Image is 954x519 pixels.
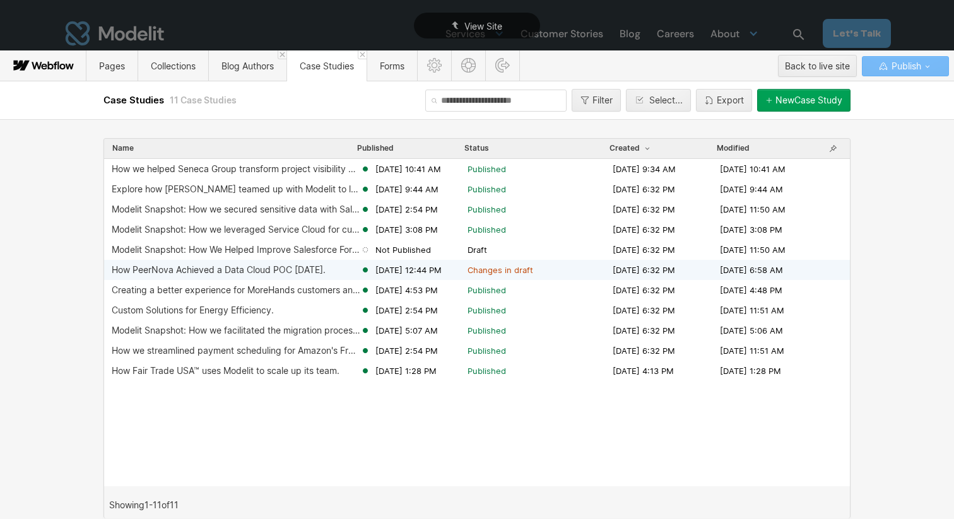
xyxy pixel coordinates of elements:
span: Published [468,305,506,316]
button: Filter [572,89,621,112]
span: [DATE] 6:32 PM [613,264,675,276]
span: Modified [717,143,750,153]
span: [DATE] 3:08 PM [720,224,782,235]
span: [DATE] 10:41 AM [720,163,786,175]
button: Select... [626,89,691,112]
span: [DATE] 9:44 AM [720,184,783,195]
span: [DATE] 6:32 PM [613,204,675,215]
span: Case Studies [300,61,354,71]
button: NewCase Study [757,89,851,112]
span: [DATE] 6:58 AM [720,264,783,276]
span: [DATE] 11:51 AM [720,305,784,316]
span: Publish [889,57,921,76]
span: [DATE] 5:07 AM [375,325,438,336]
span: [DATE] 6:32 PM [613,305,675,316]
div: Filter [592,95,613,105]
div: Custom Solutions for Energy Efficiency. [112,305,274,315]
a: Close 'Case Studies' tab [358,50,367,59]
span: Published [468,284,506,296]
span: [DATE] 4:53 PM [375,284,438,296]
span: Published [468,204,506,215]
a: Close 'Blog Authors' tab [278,50,286,59]
span: View Site [464,21,502,32]
span: [DATE] 2:54 PM [375,345,438,356]
button: Name [112,143,134,154]
span: [DATE] 6:32 PM [613,184,675,195]
div: Modelit Snapshot: How We Helped Improve Salesforce Forecasting Capabilities [112,245,360,255]
div: How we helped Seneca Group transform project visibility and sales operations [112,164,360,174]
button: Modified [716,143,750,154]
div: Select... [649,95,683,105]
span: Collections [151,61,196,71]
span: Published [468,325,506,336]
div: Modelit Snapshot: How we leveraged Service Cloud for customer excellence. [112,225,360,235]
span: Pages [99,61,125,71]
span: [DATE] 10:41 AM [375,163,441,175]
span: Name [112,143,134,153]
div: How we streamlined payment scheduling for Amazon's FreeTime Unlimited service. [112,346,360,356]
span: Blog Authors [221,61,274,71]
div: Modelit Snapshot: How we secured sensitive data with Salesforce. [112,204,360,214]
span: Forms [380,61,404,71]
span: [DATE] 6:32 PM [613,284,675,296]
span: [DATE] 6:32 PM [613,345,675,356]
span: [DATE] 1:28 PM [720,365,781,376]
div: Explore how [PERSON_NAME] teamed up with Modelit to launch Cuneiform for Salesforce. [112,184,360,194]
span: [DATE] 4:13 PM [613,365,674,376]
span: [DATE] 6:32 PM [613,325,675,336]
span: [DATE] 9:44 AM [375,184,439,195]
button: Export [696,89,752,112]
div: Modelit Snapshot: How we facilitated the migration process from Hubspot to Salesforce. [112,325,360,335]
button: Publish [862,56,949,76]
span: [DATE] 9:34 AM [613,163,676,175]
span: [DATE] 6:32 PM [613,244,675,255]
span: [DATE] 1:28 PM [375,365,437,376]
span: [DATE] 11:51 AM [720,345,784,356]
span: Published [468,184,506,195]
div: Back to live site [785,57,850,76]
span: [DATE] 3:08 PM [375,224,438,235]
span: [DATE] 11:50 AM [720,204,786,215]
span: Created [609,143,652,153]
span: Draft [468,244,487,255]
span: [DATE] 12:44 PM [375,264,442,276]
div: Export [717,95,744,105]
span: Case Studies [103,94,167,106]
span: Published [468,345,506,356]
span: [DATE] 5:06 AM [720,325,783,336]
span: [DATE] 11:50 AM [720,244,786,255]
div: Status [464,143,489,153]
button: Created [609,143,653,154]
span: Published [357,143,394,153]
span: [DATE] 2:54 PM [375,204,438,215]
span: Published [468,163,506,175]
div: How PeerNova Achieved a Data Cloud POC [DATE]. [112,265,326,275]
span: 11 Case Studies [170,95,237,105]
div: New Case Study [775,95,842,105]
button: Back to live site [778,55,857,77]
span: [DATE] 6:32 PM [613,224,675,235]
button: Published [356,143,394,154]
div: Creating a better experience for MoreHands customers and employees alike. [112,285,360,295]
span: [DATE] 2:54 PM [375,305,438,316]
button: Status [464,143,490,154]
span: Changes in draft [468,264,533,276]
span: Published [468,224,506,235]
div: How Fair Trade USA™ uses Modelit to scale up its team. [112,366,339,376]
span: [DATE] 4:48 PM [720,284,782,296]
span: Not Published [375,244,431,255]
span: Published [468,365,506,376]
span: Showing 1 - 11 of 11 [109,500,179,510]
